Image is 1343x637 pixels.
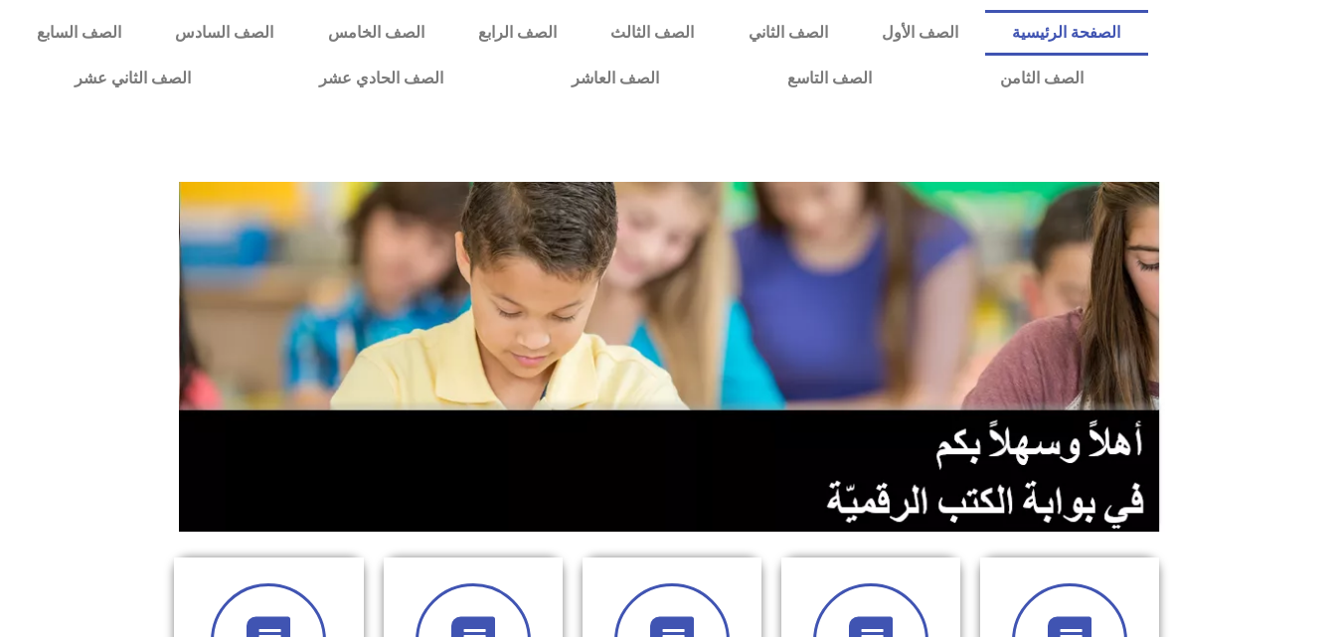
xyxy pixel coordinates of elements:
[855,10,985,56] a: الصف الأول
[935,56,1147,101] a: الصف الثامن
[722,10,855,56] a: الصف الثاني
[10,10,148,56] a: الصف السابع
[10,56,254,101] a: الصف الثاني عشر
[301,10,451,56] a: الصف الخامس
[451,10,584,56] a: الصف الرابع
[254,56,507,101] a: الصف الحادي عشر
[584,10,721,56] a: الصف الثالث
[507,56,723,101] a: الصف العاشر
[148,10,300,56] a: الصف السادس
[985,10,1147,56] a: الصفحة الرئيسية
[723,56,935,101] a: الصف التاسع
